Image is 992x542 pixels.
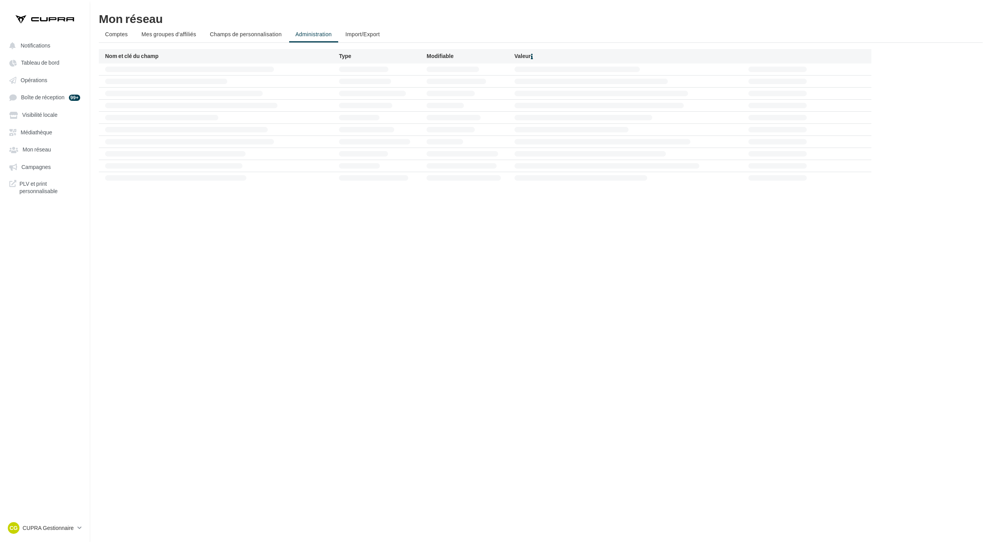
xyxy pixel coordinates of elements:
[5,107,85,121] a: Visibilité locale
[210,31,282,37] span: Champs de personnalisation
[21,60,60,66] span: Tableau de bord
[5,160,85,174] a: Campagnes
[21,164,51,170] span: Campagnes
[19,180,80,195] span: PLV et print personnalisable
[346,31,380,37] span: Import/Export
[5,177,85,198] a: PLV et print personnalisable
[21,94,65,101] span: Boîte de réception
[22,112,58,118] span: Visibilité locale
[5,73,85,87] a: Opérations
[23,146,51,153] span: Mon réseau
[427,52,514,60] div: Modifiable
[339,52,427,60] div: Type
[105,52,339,60] div: Nom et clé du champ
[514,52,748,60] div: Valeur
[105,31,128,37] span: Comptes
[5,55,85,69] a: Tableau de bord
[5,142,85,156] a: Mon réseau
[5,90,85,104] a: Boîte de réception 99+
[5,38,82,52] button: Notifications
[21,77,47,83] span: Opérations
[21,129,52,135] span: Médiathèque
[69,95,80,101] div: 99+
[10,524,18,532] span: CG
[5,125,85,139] a: Médiathèque
[141,31,196,37] span: Mes groupes d'affiliés
[6,521,83,535] a: CG CUPRA Gestionnaire
[23,524,74,532] p: CUPRA Gestionnaire
[21,42,50,49] span: Notifications
[99,12,983,24] div: Mon réseau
